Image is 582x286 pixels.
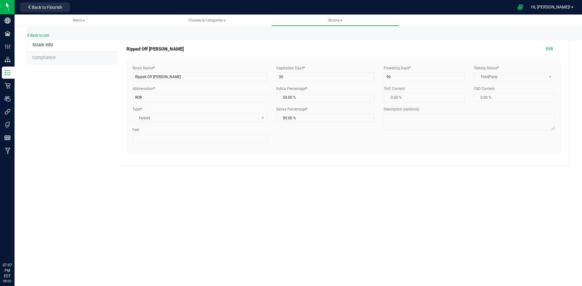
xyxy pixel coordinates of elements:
label: Indica Percentage [276,86,307,91]
inline-svg: Distribution [5,57,11,63]
label: Description (optional) [384,107,419,112]
label: THC Content [384,86,405,91]
span: Strain Info [32,42,53,48]
label: Strain Name [132,65,155,71]
inline-svg: Inventory [5,70,11,76]
label: Flowering Days [384,65,410,71]
span: Strains [328,18,343,22]
span: Compliance [32,55,56,60]
inline-svg: Integrations [5,109,11,115]
inline-svg: Reports [5,135,11,141]
inline-svg: Company [5,18,11,24]
inline-svg: Facilities [5,31,11,37]
label: Sativa Percentage [276,107,307,112]
inline-svg: Retail [5,83,11,89]
span: Hi, [PERSON_NAME]! [531,5,570,9]
label: Vegetation Days [276,65,305,71]
label: Testing Status [474,65,499,71]
h5: Ripped Off [PERSON_NAME] [126,47,184,52]
button: Edit [539,44,560,54]
p: 08/22 [3,279,12,283]
p: 07:07 PM EDT [3,262,12,279]
inline-svg: Configuration [5,44,11,50]
a: Back to List [27,33,49,38]
inline-svg: Users [5,96,11,102]
span: Classes & Categories [189,18,226,22]
inline-svg: Tags [5,122,11,128]
iframe: Resource center [6,238,24,256]
label: Feel [132,127,139,133]
label: Type [132,107,142,112]
label: CBD Content [474,86,495,91]
inline-svg: Manufacturing [5,148,11,154]
span: Back to Flourish [32,5,62,10]
label: Abbreviation [132,86,155,91]
span: Open Ecommerce Menu [513,1,527,13]
span: Items [73,18,85,22]
button: Back to Flourish [20,2,70,12]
